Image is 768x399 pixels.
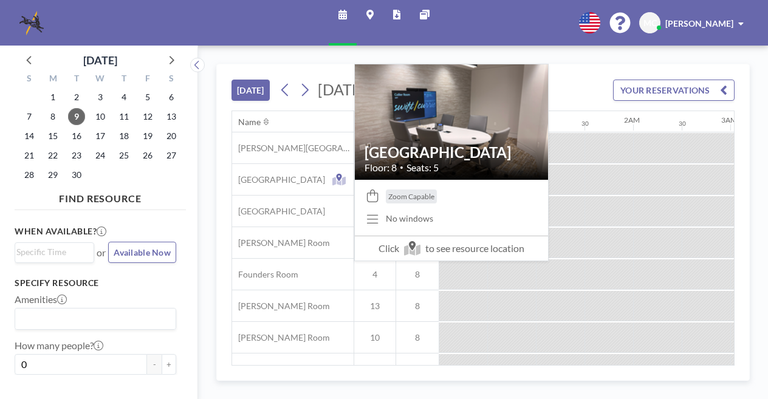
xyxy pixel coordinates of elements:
span: 8 [396,269,439,280]
span: Monday, September 29, 2025 [44,166,61,183]
div: S [18,72,41,87]
span: 8 [396,301,439,312]
h4: FIND RESOURCE [15,188,186,205]
span: 8 [354,364,396,375]
span: Tuesday, September 16, 2025 [68,128,85,145]
span: Tuesday, September 9, 2025 [68,108,85,125]
div: F [135,72,159,87]
span: 13 [354,301,396,312]
span: [PERSON_NAME] [665,18,733,29]
span: Floor: 8 [365,162,397,174]
h2: [GEOGRAPHIC_DATA] [365,143,538,162]
span: Tuesday, September 30, 2025 [68,166,85,183]
div: M [41,72,65,87]
span: Wednesday, September 10, 2025 [92,108,109,125]
h3: Specify resource [15,278,176,288]
span: [DATE] [318,80,366,98]
span: [GEOGRAPHIC_DATA] [232,174,325,185]
label: Amenities [15,293,67,305]
span: Wednesday, September 24, 2025 [92,147,109,164]
span: Tuesday, September 23, 2025 [68,147,85,164]
span: Seats: 5 [406,162,439,174]
span: Monday, September 1, 2025 [44,89,61,106]
span: Monday, September 22, 2025 [44,147,61,164]
span: 8 [396,364,439,375]
span: Click to see resource location [355,236,548,261]
span: Friday, September 26, 2025 [139,147,156,164]
span: [GEOGRAPHIC_DATA] [232,364,325,375]
div: T [112,72,135,87]
span: [PERSON_NAME] Room [232,332,330,343]
span: [PERSON_NAME] Room [232,301,330,312]
span: Thursday, September 11, 2025 [115,108,132,125]
div: 30 [581,120,589,128]
span: [PERSON_NAME] Room [232,237,330,248]
span: Founders Room [232,269,298,280]
div: 3AM [721,115,737,124]
div: Name [238,117,261,128]
div: T [65,72,89,87]
span: Tuesday, September 2, 2025 [68,89,85,106]
span: Friday, September 12, 2025 [139,108,156,125]
div: Search for option [15,309,176,329]
span: Sunday, September 14, 2025 [21,128,38,145]
span: Thursday, September 25, 2025 [115,147,132,164]
span: 8 [396,332,439,343]
span: Wednesday, September 17, 2025 [92,128,109,145]
span: Wednesday, September 3, 2025 [92,89,109,106]
button: - [147,354,162,375]
span: MC [643,18,657,29]
div: 2AM [624,115,640,124]
span: or [97,247,106,259]
span: 4 [354,269,396,280]
span: Saturday, September 27, 2025 [163,147,180,164]
span: Saturday, September 20, 2025 [163,128,180,145]
span: Friday, September 19, 2025 [139,128,156,145]
span: Saturday, September 13, 2025 [163,108,180,125]
button: + [162,354,176,375]
span: Saturday, September 6, 2025 [163,89,180,106]
div: S [159,72,183,87]
p: No windows [386,213,433,224]
span: • [400,163,403,171]
span: Friday, September 5, 2025 [139,89,156,106]
div: Search for option [15,243,94,261]
span: Sunday, September 21, 2025 [21,147,38,164]
span: Monday, September 15, 2025 [44,128,61,145]
span: Available Now [114,247,171,257]
span: [PERSON_NAME][GEOGRAPHIC_DATA] [232,143,354,154]
span: Monday, September 8, 2025 [44,108,61,125]
button: YOUR RESERVATIONS [613,80,735,101]
input: Search for option [16,311,169,327]
button: Available Now [108,242,176,263]
label: How many people? [15,339,103,352]
img: resource-image [355,49,548,194]
span: [GEOGRAPHIC_DATA] [232,206,325,217]
span: Sunday, September 7, 2025 [21,108,38,125]
div: W [89,72,112,87]
span: Thursday, September 4, 2025 [115,89,132,106]
div: [DATE] [83,52,117,69]
input: Search for option [16,245,87,259]
span: 10 [354,332,396,343]
div: 30 [679,120,686,128]
span: Zoom Capable [388,192,434,201]
span: Thursday, September 18, 2025 [115,128,132,145]
span: Sunday, September 28, 2025 [21,166,38,183]
button: [DATE] [231,80,270,101]
img: organization-logo [19,11,44,35]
